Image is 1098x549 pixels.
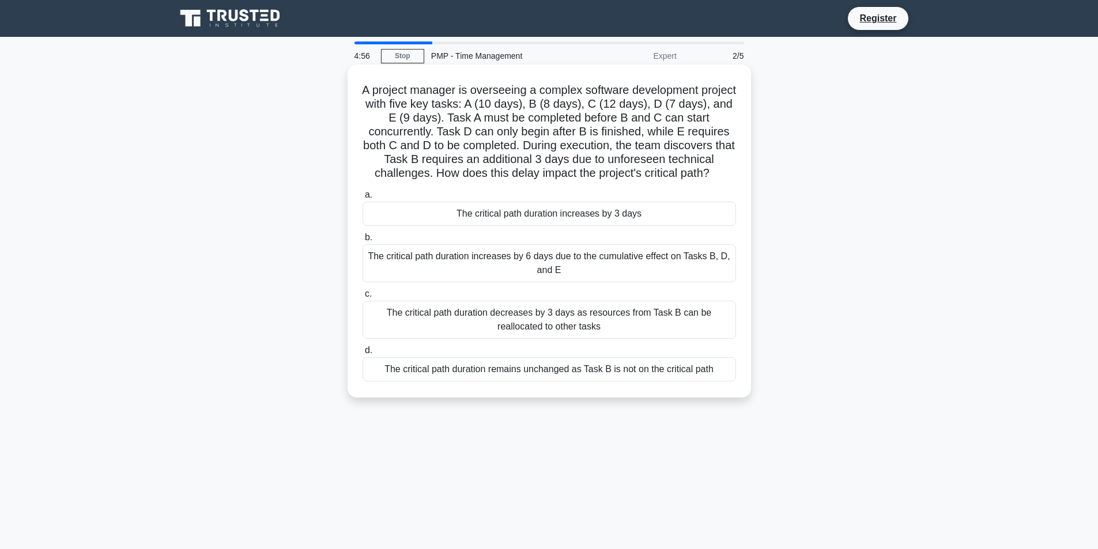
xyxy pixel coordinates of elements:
[852,11,903,25] a: Register
[363,244,736,282] div: The critical path duration increases by 6 days due to the cumulative effect on Tasks B, D, and E
[365,289,372,298] span: c.
[583,44,684,67] div: Expert
[365,345,372,355] span: d.
[365,232,372,242] span: b.
[361,83,737,181] h5: A project manager is overseeing a complex software development project with five key tasks: A (10...
[424,44,583,67] div: PMP - Time Management
[348,44,381,67] div: 4:56
[365,190,372,199] span: a.
[363,202,736,226] div: The critical path duration increases by 3 days
[684,44,751,67] div: 2/5
[363,357,736,381] div: The critical path duration remains unchanged as Task B is not on the critical path
[381,49,424,63] a: Stop
[363,301,736,339] div: The critical path duration decreases by 3 days as resources from Task B can be reallocated to oth...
